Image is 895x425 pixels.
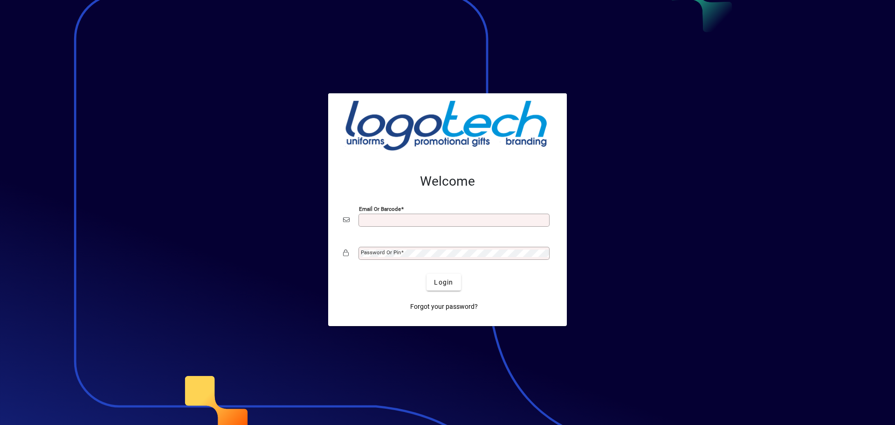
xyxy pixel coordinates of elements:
[410,302,478,312] span: Forgot your password?
[427,274,461,291] button: Login
[434,278,453,287] span: Login
[406,298,482,315] a: Forgot your password?
[359,206,401,212] mat-label: Email or Barcode
[361,249,401,256] mat-label: Password or Pin
[343,174,552,189] h2: Welcome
